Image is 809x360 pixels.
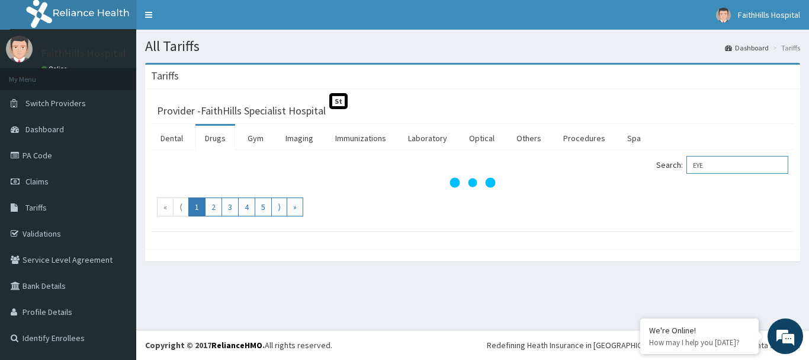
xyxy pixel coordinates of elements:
img: User Image [716,8,731,23]
img: d_794563401_company_1708531726252_794563401 [22,59,48,89]
textarea: Type your message and hit 'Enter' [6,237,226,278]
span: Dashboard [25,124,64,135]
span: FaithHills Hospital [738,9,800,20]
strong: Copyright © 2017 . [145,340,265,351]
a: Drugs [195,126,235,151]
span: Claims [25,176,49,187]
h3: Tariffs [151,71,179,81]
a: Go to page number 5 [255,197,272,216]
a: Go to first page [157,197,174,216]
span: Tariffs [25,202,47,213]
a: Dashboard [725,43,769,53]
a: Go to next page [271,197,287,216]
svg: audio-loading [449,159,496,206]
li: Tariffs [770,43,800,53]
a: Online [41,65,70,73]
span: Switch Providers [25,98,86,109]
a: Laboratory [399,126,457,151]
a: Dental [151,126,192,151]
a: Go to previous page [173,197,189,216]
a: Go to page number 3 [221,197,239,216]
input: Search: [686,156,788,174]
a: Go to last page [287,197,303,216]
p: How may I help you today? [649,337,750,348]
a: Spa [618,126,650,151]
span: We're online! [69,106,163,225]
h3: Provider - FaithHills Specialist Hospital [157,106,326,116]
img: User Image [6,36,33,62]
a: Go to page number 1 [188,197,206,216]
a: Others [507,126,551,151]
div: Chat with us now [62,66,199,82]
div: Minimize live chat window [194,6,223,34]
a: Go to page number 4 [238,197,255,216]
a: Go to page number 2 [205,197,222,216]
a: RelianceHMO [211,340,262,351]
footer: All rights reserved. [136,330,809,360]
a: Optical [460,126,504,151]
div: We're Online! [649,325,750,336]
a: Gym [238,126,273,151]
a: Immunizations [326,126,396,151]
a: Procedures [554,126,615,151]
p: FaithHills Hospital [41,48,126,59]
a: Imaging [276,126,323,151]
h1: All Tariffs [145,39,800,54]
div: Redefining Heath Insurance in [GEOGRAPHIC_DATA] using Telemedicine and Data Science! [487,339,800,351]
label: Search: [656,156,788,174]
span: St [329,93,348,109]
